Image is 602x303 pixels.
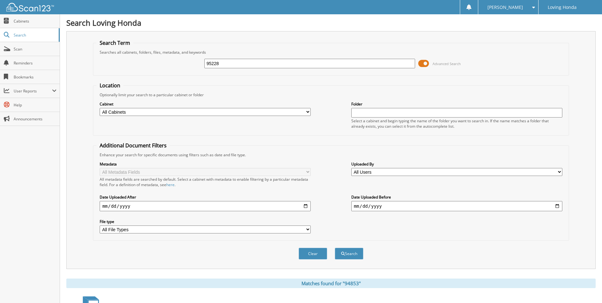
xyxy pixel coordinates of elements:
[570,273,602,303] iframe: Chat Widget
[433,61,461,66] span: Advanced Search
[100,219,311,224] label: File type
[66,279,596,288] div: Matches found for "94853"
[351,201,562,211] input: end
[351,194,562,200] label: Date Uploaded Before
[14,88,52,94] span: User Reports
[100,177,311,187] div: All metadata fields are searched by default. Select a cabinet with metadata to enable filtering b...
[14,74,56,80] span: Bookmarks
[14,32,56,38] span: Search
[96,82,123,89] legend: Location
[66,17,596,28] h1: Search Loving Honda
[96,152,565,158] div: Enhance your search for specific documents using filters such as date and file type.
[14,18,56,24] span: Cabinets
[351,118,562,129] div: Select a cabinet and begin typing the name of the folder you want to search in. If the name match...
[6,3,54,11] img: scan123-logo-white.svg
[96,142,170,149] legend: Additional Document Filters
[351,161,562,167] label: Uploaded By
[100,101,311,107] label: Cabinet
[299,248,327,259] button: Clear
[166,182,175,187] a: here
[14,102,56,108] span: Help
[96,92,565,98] div: Optionally limit your search to a particular cabinet or folder
[14,116,56,122] span: Announcements
[100,161,311,167] label: Metadata
[351,101,562,107] label: Folder
[100,194,311,200] label: Date Uploaded After
[487,5,523,9] span: [PERSON_NAME]
[14,46,56,52] span: Scan
[14,60,56,66] span: Reminders
[100,201,311,211] input: start
[96,39,133,46] legend: Search Term
[96,50,565,55] div: Searches all cabinets, folders, files, metadata, and keywords
[335,248,363,259] button: Search
[548,5,577,9] span: Loving Honda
